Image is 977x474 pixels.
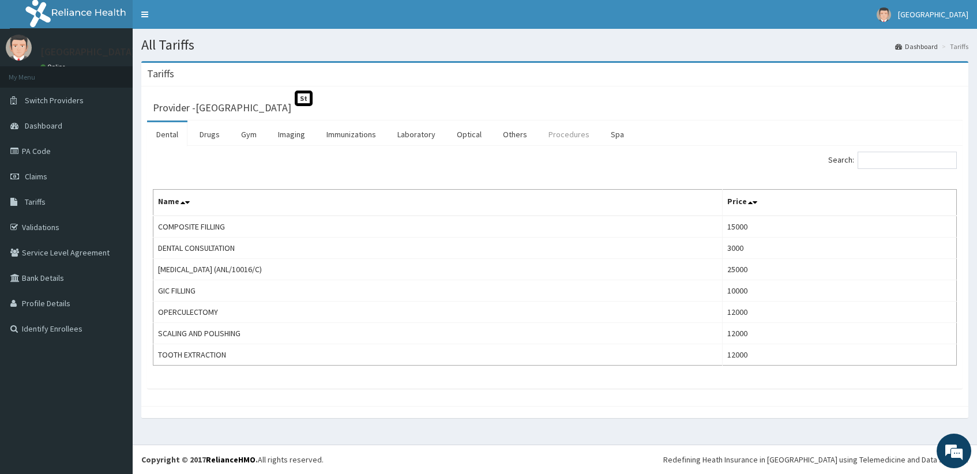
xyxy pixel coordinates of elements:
td: 12000 [723,344,957,366]
strong: Copyright © 2017 . [141,454,258,465]
td: TOOTH EXTRACTION [153,344,723,366]
a: Imaging [269,122,314,146]
td: OPERCULECTOMY [153,302,723,323]
th: Price [723,190,957,216]
h1: All Tariffs [141,37,968,52]
span: Tariffs [25,197,46,207]
h3: Provider - [GEOGRAPHIC_DATA] [153,103,291,113]
td: SCALING AND POLISHING [153,323,723,344]
div: Redefining Heath Insurance in [GEOGRAPHIC_DATA] using Telemedicine and Data Science! [663,454,968,465]
a: Drugs [190,122,229,146]
footer: All rights reserved. [133,445,977,474]
th: Name [153,190,723,216]
span: Claims [25,171,47,182]
a: Dashboard [895,42,938,51]
span: Dashboard [25,121,62,131]
li: Tariffs [939,42,968,51]
p: [GEOGRAPHIC_DATA] [40,47,136,57]
td: DENTAL CONSULTATION [153,238,723,259]
img: User Image [877,7,891,22]
h3: Tariffs [147,69,174,79]
a: Online [40,63,68,71]
a: RelianceHMO [206,454,255,465]
a: Gym [232,122,266,146]
img: User Image [6,35,32,61]
span: Switch Providers [25,95,84,106]
a: Optical [448,122,491,146]
span: St [295,91,313,106]
td: 15000 [723,216,957,238]
a: Procedures [539,122,599,146]
span: [GEOGRAPHIC_DATA] [898,9,968,20]
a: Laboratory [388,122,445,146]
a: Immunizations [317,122,385,146]
td: GIC FILLING [153,280,723,302]
td: 25000 [723,259,957,280]
a: Dental [147,122,187,146]
td: 12000 [723,302,957,323]
td: 10000 [723,280,957,302]
td: [MEDICAL_DATA] (ANL/10016/C) [153,259,723,280]
input: Search: [858,152,957,169]
a: Others [494,122,536,146]
a: Spa [602,122,633,146]
td: 12000 [723,323,957,344]
td: COMPOSITE FILLING [153,216,723,238]
label: Search: [828,152,957,169]
td: 3000 [723,238,957,259]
